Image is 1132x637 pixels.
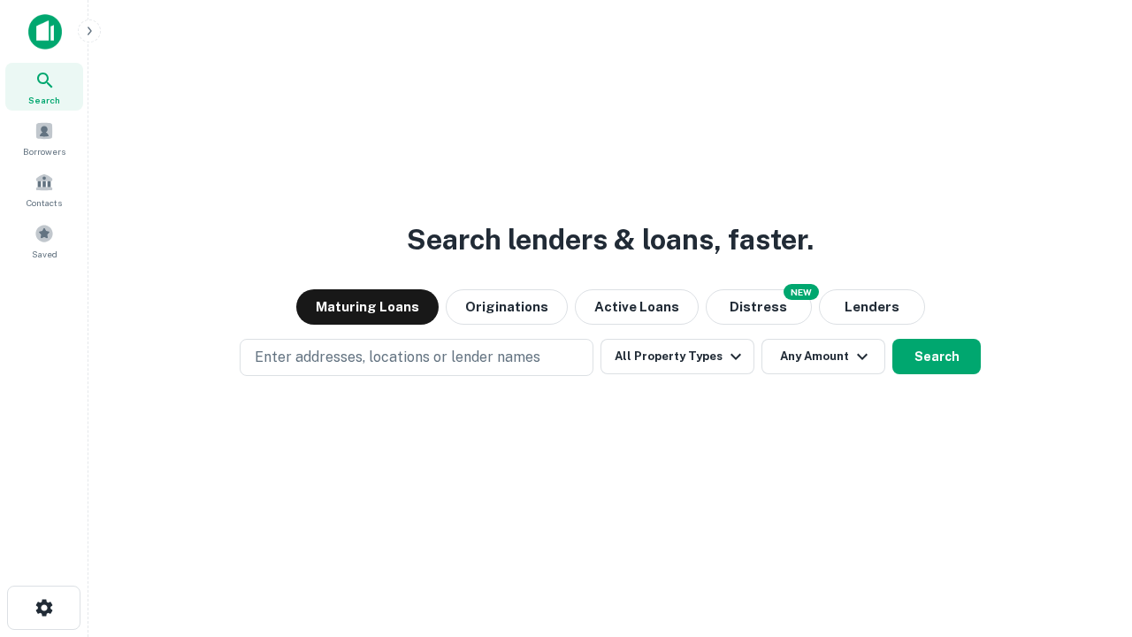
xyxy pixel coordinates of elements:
[819,289,925,325] button: Lenders
[892,339,981,374] button: Search
[5,217,83,265] a: Saved
[240,339,593,376] button: Enter addresses, locations or lender names
[296,289,439,325] button: Maturing Loans
[27,196,62,210] span: Contacts
[761,339,885,374] button: Any Amount
[5,114,83,162] a: Borrowers
[23,144,65,158] span: Borrowers
[32,247,57,261] span: Saved
[5,165,83,213] a: Contacts
[28,14,62,50] img: capitalize-icon.png
[5,63,83,111] a: Search
[407,219,814,261] h3: Search lenders & loans, faster.
[255,347,540,368] p: Enter addresses, locations or lender names
[28,93,60,107] span: Search
[1044,495,1132,580] iframe: Chat Widget
[600,339,754,374] button: All Property Types
[706,289,812,325] button: Search distressed loans with lien and other non-mortgage details.
[575,289,699,325] button: Active Loans
[784,284,819,300] div: NEW
[446,289,568,325] button: Originations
